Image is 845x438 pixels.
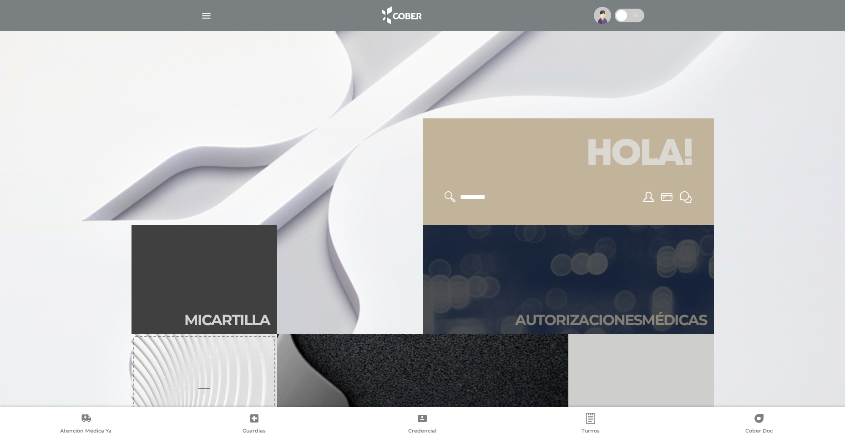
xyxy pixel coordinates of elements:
[243,428,266,436] span: Guardias
[201,10,212,21] img: Cober_menu-lines-white.svg
[184,311,270,329] h2: Mi car tilla
[675,413,843,436] a: Cober Doc
[170,413,339,436] a: Guardias
[132,225,277,334] a: Micartilla
[506,413,675,436] a: Turnos
[515,311,707,329] h2: Autori zaciones médicas
[594,7,611,24] img: profile-placeholder.svg
[377,5,425,26] img: logo_cober_home-white.png
[745,428,773,436] span: Cober Doc
[408,428,436,436] span: Credencial
[339,413,507,436] a: Credencial
[423,225,714,334] a: Autorizacionesmédicas
[582,428,600,436] span: Turnos
[2,413,170,436] a: Atención Médica Ya
[434,129,703,180] h1: Hola!
[60,428,111,436] span: Atención Médica Ya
